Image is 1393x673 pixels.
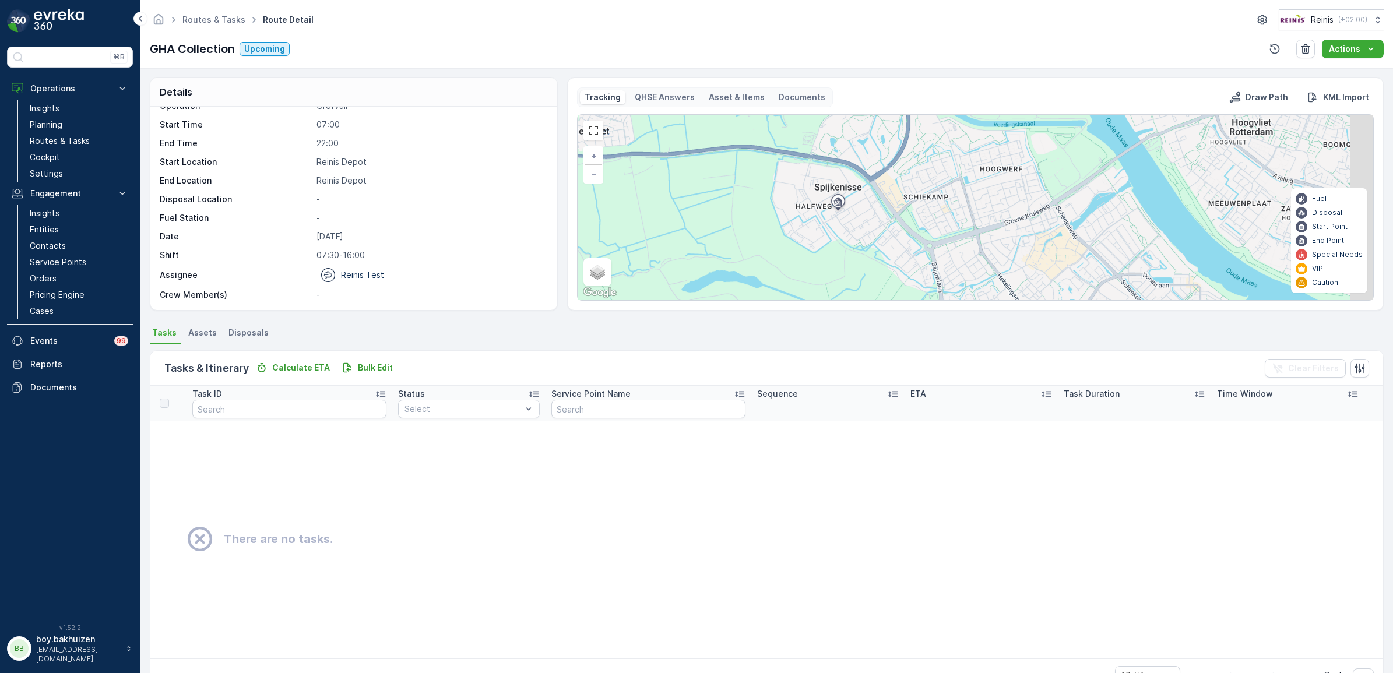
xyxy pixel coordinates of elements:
[1312,208,1342,217] p: Disposal
[316,212,545,224] p: -
[337,361,398,375] button: Bulk Edit
[25,100,133,117] a: Insights
[30,168,63,179] p: Settings
[1246,91,1288,103] p: Draw Path
[160,175,312,186] p: End Location
[578,115,1373,300] div: 0
[150,40,235,58] p: GHA Collection
[779,91,825,103] p: Documents
[1312,264,1323,273] p: VIP
[30,335,107,347] p: Events
[30,151,60,163] p: Cockpit
[1323,91,1369,103] p: KML Import
[30,358,128,370] p: Reports
[30,224,59,235] p: Entities
[316,156,545,168] p: Reinis Depot
[585,259,610,285] a: Layers
[160,119,312,131] p: Start Time
[30,119,62,131] p: Planning
[164,360,249,376] p: Tasks & Itinerary
[160,289,312,301] p: Crew Member(s)
[272,362,330,374] p: Calculate ETA
[30,103,59,114] p: Insights
[25,165,133,182] a: Settings
[1312,236,1344,245] p: End Point
[160,85,192,99] p: Details
[30,240,66,252] p: Contacts
[113,52,125,62] p: ⌘B
[25,270,133,287] a: Orders
[30,273,57,284] p: Orders
[192,388,222,400] p: Task ID
[36,633,120,645] p: boy.bakhuizen
[25,133,133,149] a: Routes & Tasks
[10,639,29,658] div: BB
[25,149,133,165] a: Cockpit
[1279,9,1384,30] button: Reinis(+02:00)
[341,269,384,281] p: Reinis Test
[316,249,545,261] p: 07:30-16:00
[30,207,59,219] p: Insights
[1064,388,1120,400] p: Task Duration
[228,327,269,339] span: Disposals
[316,193,545,205] p: -
[160,212,312,224] p: Fuel Station
[551,400,745,418] input: Search
[160,156,312,168] p: Start Location
[1288,362,1339,374] p: Clear Filters
[581,285,619,300] img: Google
[152,17,165,27] a: Homepage
[188,327,217,339] span: Assets
[30,289,85,301] p: Pricing Engine
[585,147,602,165] a: Zoom In
[30,135,90,147] p: Routes & Tasks
[7,182,133,205] button: Engagement
[581,285,619,300] a: Open this area in Google Maps (opens a new window)
[160,231,312,242] p: Date
[585,165,602,182] a: Zoom Out
[316,289,545,301] p: -
[316,231,545,242] p: [DATE]
[1312,278,1338,287] p: Caution
[358,362,393,374] p: Bulk Edit
[36,645,120,664] p: [EMAIL_ADDRESS][DOMAIN_NAME]
[757,388,798,400] p: Sequence
[635,91,695,103] p: QHSE Answers
[25,238,133,254] a: Contacts
[316,175,545,186] p: Reinis Depot
[7,376,133,399] a: Documents
[30,256,86,268] p: Service Points
[1312,194,1327,203] p: Fuel
[34,9,84,33] img: logo_dark-DEwI_e13.png
[261,14,316,26] span: Route Detail
[7,77,133,100] button: Operations
[404,403,522,415] p: Select
[585,91,621,103] p: Tracking
[591,168,597,178] span: −
[182,15,245,24] a: Routes & Tasks
[7,329,133,353] a: Events99
[709,91,765,103] p: Asset & Items
[551,388,631,400] p: Service Point Name
[7,353,133,376] a: Reports
[1279,13,1306,26] img: Reinis-Logo-Vrijstaand_Tekengebied-1-copy2_aBO4n7j.png
[1312,250,1363,259] p: Special Needs
[1225,90,1293,104] button: Draw Path
[316,119,545,131] p: 07:00
[251,361,335,375] button: Calculate ETA
[316,138,545,149] p: 22:00
[1322,40,1384,58] button: Actions
[30,305,54,317] p: Cases
[224,530,333,548] h2: There are no tasks.
[1329,43,1360,55] p: Actions
[585,122,602,139] a: View Fullscreen
[1311,14,1334,26] p: Reinis
[25,287,133,303] a: Pricing Engine
[160,249,312,261] p: Shift
[25,254,133,270] a: Service Points
[25,221,133,238] a: Entities
[117,336,126,346] p: 99
[244,43,285,55] p: Upcoming
[30,188,110,199] p: Engagement
[152,327,177,339] span: Tasks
